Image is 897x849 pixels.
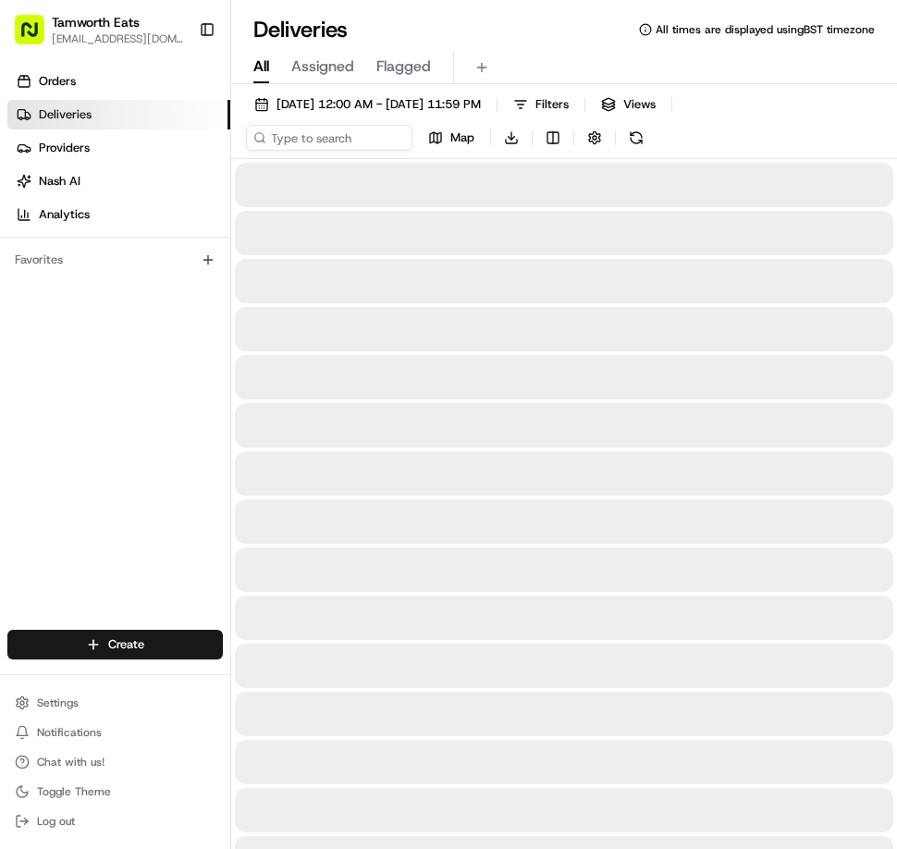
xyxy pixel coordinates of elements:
[108,636,144,653] span: Create
[246,92,489,117] button: [DATE] 12:00 AM - [DATE] 11:59 PM
[7,245,223,275] div: Favorites
[291,55,354,78] span: Assigned
[450,129,474,146] span: Map
[37,755,104,769] span: Chat with us!
[37,784,111,799] span: Toggle Theme
[7,133,230,163] a: Providers
[656,22,875,37] span: All times are displayed using BST timezone
[7,200,230,229] a: Analytics
[246,125,412,151] input: Type to search
[39,73,76,90] span: Orders
[7,808,223,834] button: Log out
[7,166,230,196] a: Nash AI
[276,96,481,113] span: [DATE] 12:00 AM - [DATE] 11:59 PM
[420,125,483,151] button: Map
[253,55,269,78] span: All
[253,15,348,44] h1: Deliveries
[7,720,223,745] button: Notifications
[52,31,184,46] button: [EMAIL_ADDRESS][DOMAIN_NAME]
[39,173,80,190] span: Nash AI
[376,55,431,78] span: Flagged
[39,106,92,123] span: Deliveries
[593,92,664,117] button: Views
[7,100,230,129] a: Deliveries
[7,690,223,716] button: Settings
[7,67,230,96] a: Orders
[535,96,569,113] span: Filters
[623,96,656,113] span: Views
[7,779,223,805] button: Toggle Theme
[623,125,649,151] button: Refresh
[39,206,90,223] span: Analytics
[7,630,223,659] button: Create
[7,7,191,52] button: Tamworth Eats[EMAIL_ADDRESS][DOMAIN_NAME]
[39,140,90,156] span: Providers
[7,749,223,775] button: Chat with us!
[37,725,102,740] span: Notifications
[37,695,79,710] span: Settings
[37,814,75,829] span: Log out
[505,92,577,117] button: Filters
[52,13,140,31] button: Tamworth Eats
